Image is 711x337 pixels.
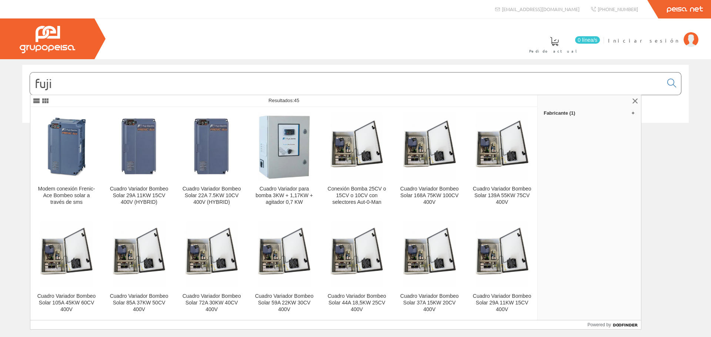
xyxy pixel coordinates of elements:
img: Cuadro Variador Bombeo Solar 37A 15KW 20CV 400V [403,220,456,287]
span: 0 línea/s [575,36,600,44]
a: Cuadro Variador Bombeo Solar 85A 37KW 50CV 400V Cuadro Variador Bombeo Solar 85A 37KW 50CV 400V [103,215,175,321]
a: Cuadro Variador Bombeo Solar 72A 30KW 40CV 400V Cuadro Variador Bombeo Solar 72A 30KW 40CV 400V [176,215,248,321]
div: Cuadro Variador Bombeo Solar 59A 22KW 30CV 400V [254,293,314,313]
a: Cuadro Variador para bomba 3KW + 1,17KW + agitador 0,7 KW Cuadro Variador para bomba 3KW + 1,17KW... [248,107,320,214]
img: Cuadro Variador Bombeo Solar 168A 75KW 100CV 400V [403,113,456,180]
img: Cuadro Variador para bomba 3KW + 1,17KW + agitador 0,7 KW [257,113,311,180]
a: Cuadro Variador Bombeo Solar 22A 7.5KW 10CV 400V (HYBRID) Cuadro Variador Bombeo Solar 22A 7.5KW ... [176,107,248,214]
span: Iniciar sesión [608,37,680,44]
a: Conexión Bomba 25CV o 15CV o 10CV con selectores Aut-0-Man Conexión Bomba 25CV o 15CV o 10CV con ... [321,107,393,214]
div: Cuadro Variador Bombeo Solar 29A 11KW 15CV 400V [472,293,532,313]
div: Cuadro Variador para bomba 3KW + 1,17KW + agitador 0,7 KW [254,186,314,206]
div: © Grupo Peisa [22,132,689,138]
span: Pedido actual [529,47,580,55]
a: Powered by [588,320,641,329]
div: Cuadro Variador Bombeo Solar 139A 55KW 75CV 400V [472,186,532,206]
div: Cuadro Variador Bombeo Solar 105A 45KW 60CV 400V [36,293,97,313]
div: Cuadro Variador Bombeo Solar 29A 11KW 15CV 400V (HYBRID) [109,186,169,206]
a: Modem conexión Frenic-Ace Bombeo solar a través de sms Modem conexión Frenic-Ace Bombeo solar a t... [30,107,103,214]
div: Cuadro Variador Bombeo Solar 85A 37KW 50CV 400V [109,293,169,313]
span: 45 [294,98,299,103]
span: Powered by [588,321,611,328]
span: [EMAIL_ADDRESS][DOMAIN_NAME] [502,6,580,12]
a: Iniciar sesión [608,31,698,38]
img: Cuadro Variador Bombeo Solar 139A 55KW 75CV 400V [475,113,529,180]
a: Cuadro Variador Bombeo Solar 59A 22KW 30CV 400V Cuadro Variador Bombeo Solar 59A 22KW 30CV 400V [248,215,320,321]
div: Conexión Bomba 25CV o 15CV o 10CV con selectores Aut-0-Man [327,186,387,206]
a: Cuadro Variador Bombeo Solar 37A 15KW 20CV 400V Cuadro Variador Bombeo Solar 37A 15KW 20CV 400V [393,215,465,321]
img: Grupo Peisa [20,26,75,53]
div: Cuadro Variador Bombeo Solar 72A 30KW 40CV 400V [181,293,242,313]
img: Cuadro Variador Bombeo Solar 44A 18,5KW 25CV 400V [330,220,384,287]
a: Cuadro Variador Bombeo Solar 105A 45KW 60CV 400V Cuadro Variador Bombeo Solar 105A 45KW 60CV 400V [30,215,103,321]
input: Buscar... [30,73,663,95]
img: Conexión Bomba 25CV o 15CV o 10CV con selectores Aut-0-Man [330,113,384,180]
img: Cuadro Variador Bombeo Solar 22A 7.5KW 10CV 400V (HYBRID) [187,113,236,180]
img: Cuadro Variador Bombeo Solar 72A 30KW 40CV 400V [185,220,238,287]
a: Fabricante (1) [538,107,641,119]
img: Cuadro Variador Bombeo Solar 29A 11KW 15CV 400V (HYBRID) [115,113,163,180]
div: Cuadro Variador Bombeo Solar 37A 15KW 20CV 400V [399,293,460,313]
img: Modem conexión Frenic-Ace Bombeo solar a través de sms [39,113,94,180]
img: Cuadro Variador Bombeo Solar 105A 45KW 60CV 400V [40,220,93,287]
a: Cuadro Variador Bombeo Solar 168A 75KW 100CV 400V Cuadro Variador Bombeo Solar 168A 75KW 100CV 400V [393,107,465,214]
div: Cuadro Variador Bombeo Solar 22A 7.5KW 10CV 400V (HYBRID) [181,186,242,206]
img: Cuadro Variador Bombeo Solar 59A 22KW 30CV 400V [258,220,311,287]
a: Cuadro Variador Bombeo Solar 29A 11KW 15CV 400V Cuadro Variador Bombeo Solar 29A 11KW 15CV 400V [466,215,538,321]
div: Cuadro Variador Bombeo Solar 168A 75KW 100CV 400V [399,186,460,206]
div: Cuadro Variador Bombeo Solar 44A 18,5KW 25CV 400V [327,293,387,313]
img: Cuadro Variador Bombeo Solar 29A 11KW 15CV 400V [475,220,529,287]
a: Cuadro Variador Bombeo Solar 139A 55KW 75CV 400V Cuadro Variador Bombeo Solar 139A 55KW 75CV 400V [466,107,538,214]
img: Cuadro Variador Bombeo Solar 85A 37KW 50CV 400V [113,220,166,287]
span: [PHONE_NUMBER] [598,6,638,12]
a: Cuadro Variador Bombeo Solar 44A 18,5KW 25CV 400V Cuadro Variador Bombeo Solar 44A 18,5KW 25CV 400V [321,215,393,321]
a: Cuadro Variador Bombeo Solar 29A 11KW 15CV 400V (HYBRID) Cuadro Variador Bombeo Solar 29A 11KW 15... [103,107,175,214]
div: Modem conexión Frenic-Ace Bombeo solar a través de sms [36,186,97,206]
span: Resultados: [268,98,299,103]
